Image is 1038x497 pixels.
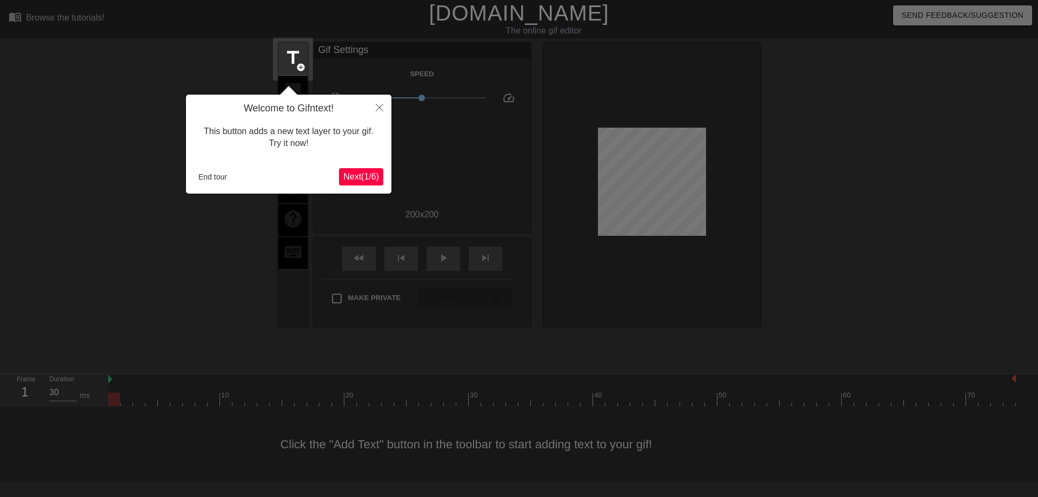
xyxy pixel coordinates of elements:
button: Next [339,168,383,185]
button: End tour [194,169,231,185]
div: This button adds a new text layer to your gif. Try it now! [194,115,383,161]
span: Next ( 1 / 6 ) [343,172,379,181]
button: Close [368,95,391,120]
h4: Welcome to Gifntext! [194,103,383,115]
